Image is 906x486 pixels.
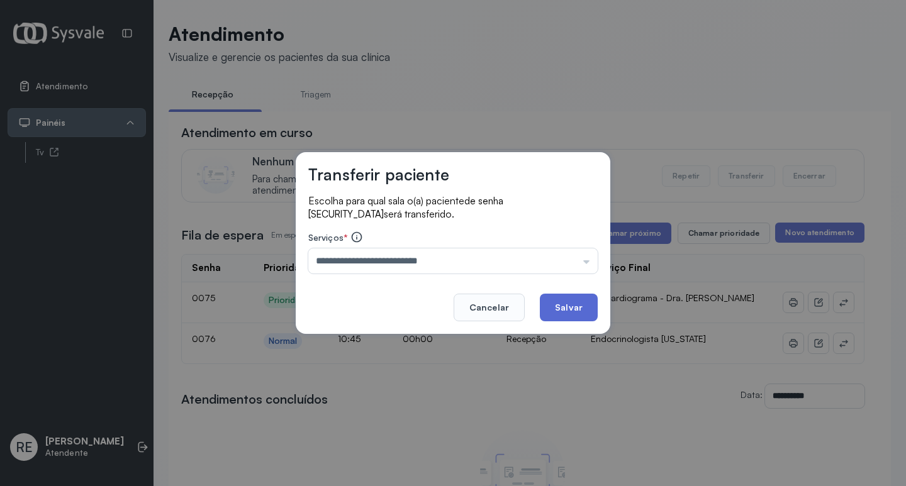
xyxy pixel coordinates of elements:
span: Serviços [308,232,344,243]
p: Escolha para qual sala o(a) paciente será transferido. [308,194,598,221]
button: Salvar [540,294,598,321]
h3: Transferir paciente [308,165,449,184]
button: Cancelar [454,294,525,321]
span: de senha [SECURITY_DATA] [308,195,503,220]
